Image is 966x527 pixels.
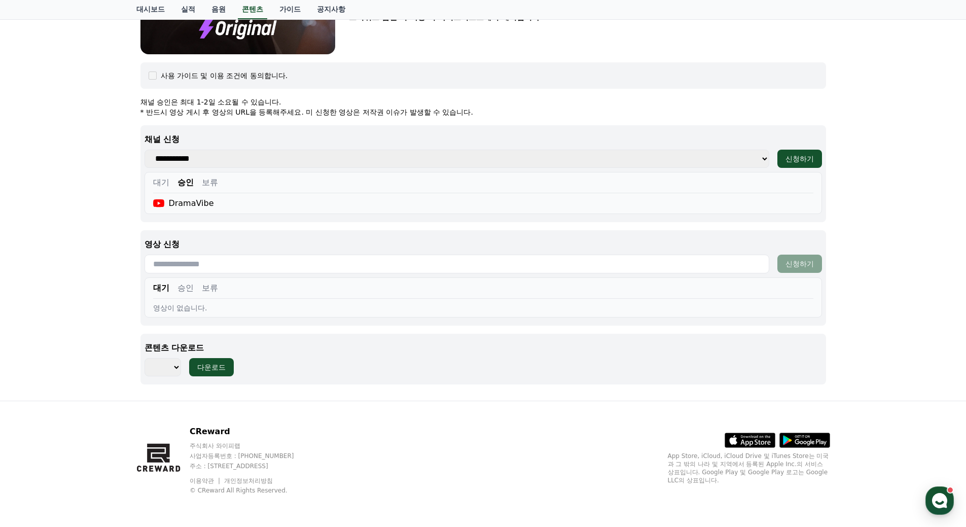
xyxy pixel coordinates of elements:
[3,322,67,347] a: 홈
[202,282,218,294] button: 보류
[67,322,131,347] a: 대화
[145,238,822,251] p: 영상 신청
[157,337,169,345] span: 설정
[161,71,288,81] div: 사용 가이드 및 이용 조건에 동의합니다.
[153,303,813,313] div: 영상이 없습니다.
[145,342,822,354] p: 콘텐츠 다운로드
[785,259,814,269] div: 신청하기
[140,97,826,107] p: 채널 승인은 최대 1-2일 소요될 수 있습니다.
[777,255,822,273] button: 신청하기
[177,282,194,294] button: 승인
[145,133,822,146] p: 채널 신청
[140,107,826,117] p: * 반드시 영상 게시 후 영상의 URL을 등록해주세요. 미 신청한 영상은 저작권 이슈가 발생할 수 있습니다.
[153,197,214,209] div: DramaVibe
[224,477,273,484] a: 개인정보처리방침
[131,322,195,347] a: 설정
[153,177,169,189] button: 대기
[668,452,830,484] p: App Store, iCloud, iCloud Drive 및 iTunes Store는 미국과 그 밖의 나라 및 지역에서 등록된 Apple Inc.의 서비스 상표입니다. Goo...
[190,462,313,470] p: 주소 : [STREET_ADDRESS]
[32,337,38,345] span: 홈
[177,177,194,189] button: 승인
[153,282,169,294] button: 대기
[190,426,313,438] p: CReward
[189,358,234,376] button: 다운로드
[785,154,814,164] div: 신청하기
[93,337,105,345] span: 대화
[197,362,226,372] div: 다운로드
[190,486,313,495] p: © CReward All Rights Reserved.
[190,452,313,460] p: 사업자등록번호 : [PHONE_NUMBER]
[202,177,218,189] button: 보류
[190,442,313,450] p: 주식회사 와이피랩
[190,477,222,484] a: 이용약관
[777,150,822,168] button: 신청하기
